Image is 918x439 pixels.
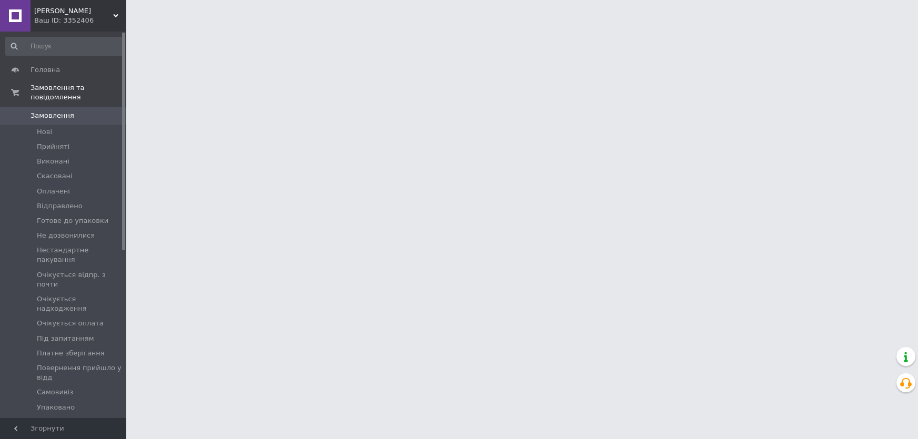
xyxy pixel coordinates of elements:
span: Виконані [37,157,69,166]
span: Самовивіз [37,387,73,397]
span: Готове до упаковки [37,216,108,226]
span: Повернення прийшло у відд [37,363,123,382]
span: Замовлення та повідомлення [31,83,126,102]
span: Очікується оплата [37,319,104,328]
span: Нові [37,127,52,137]
input: Пошук [5,37,124,56]
span: Упаковано 2 [37,417,82,427]
span: Замовлення [31,111,74,120]
span: Платне зберігання [37,349,105,358]
span: Відправлено [37,201,83,211]
span: Очікується відпр. з почти [37,270,123,289]
span: Kontur [34,6,113,16]
span: Нестандартне пакування [37,246,123,264]
span: Головна [31,65,60,75]
span: Під запитанням [37,334,94,343]
div: Ваш ID: 3352406 [34,16,126,25]
span: Прийняті [37,142,69,151]
span: Оплачені [37,187,70,196]
span: Упаковано [37,403,75,412]
span: Не дозвонилися [37,231,95,240]
span: Скасовані [37,171,73,181]
span: Очікується надходження [37,294,123,313]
